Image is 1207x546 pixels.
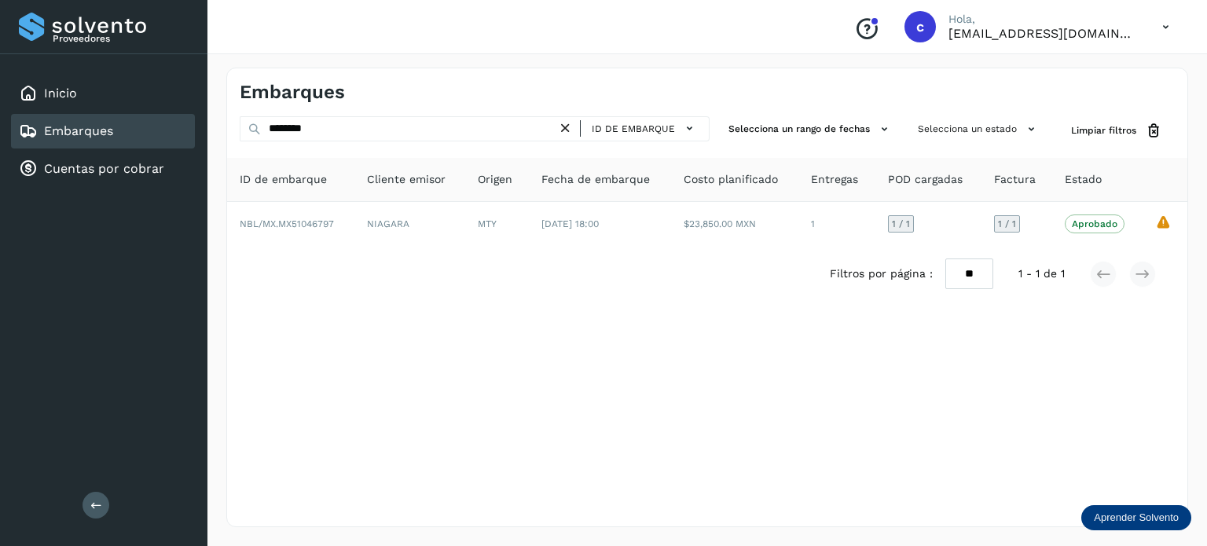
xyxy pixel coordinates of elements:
[1072,218,1117,229] p: Aprobado
[1018,266,1065,282] span: 1 - 1 de 1
[465,202,529,246] td: MTY
[240,218,334,229] span: NBL/MX.MX51046797
[811,171,858,188] span: Entregas
[11,76,195,111] div: Inicio
[1065,171,1102,188] span: Estado
[240,171,327,188] span: ID de embarque
[367,171,446,188] span: Cliente emisor
[1081,505,1191,530] div: Aprender Solvento
[892,219,910,229] span: 1 / 1
[888,171,963,188] span: POD cargadas
[912,116,1046,142] button: Selecciona un estado
[44,86,77,101] a: Inicio
[541,218,599,229] span: [DATE] 18:00
[1058,116,1175,145] button: Limpiar filtros
[478,171,512,188] span: Origen
[994,171,1036,188] span: Factura
[684,171,778,188] span: Costo planificado
[948,13,1137,26] p: Hola,
[44,123,113,138] a: Embarques
[541,171,650,188] span: Fecha de embarque
[11,152,195,186] div: Cuentas por cobrar
[240,81,345,104] h4: Embarques
[11,114,195,148] div: Embarques
[1094,511,1179,524] p: Aprender Solvento
[354,202,465,246] td: NIAGARA
[53,33,189,44] p: Proveedores
[722,116,899,142] button: Selecciona un rango de fechas
[948,26,1137,41] p: cuentasespeciales8_met@castores.com.mx
[671,202,798,246] td: $23,850.00 MXN
[44,161,164,176] a: Cuentas por cobrar
[798,202,875,246] td: 1
[1071,123,1136,137] span: Limpiar filtros
[998,219,1016,229] span: 1 / 1
[592,122,675,136] span: ID de embarque
[830,266,933,282] span: Filtros por página :
[587,117,703,140] button: ID de embarque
